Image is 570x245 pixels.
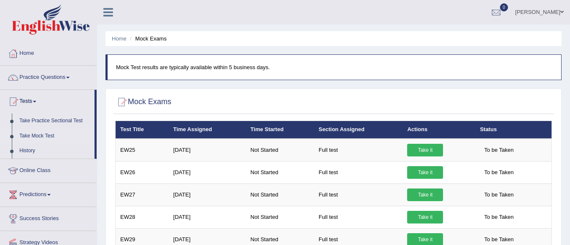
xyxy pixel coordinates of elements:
[403,121,475,139] th: Actions
[407,144,443,156] a: Take it
[0,183,97,204] a: Predictions
[116,63,553,71] p: Mock Test results are typically available within 5 business days.
[0,159,97,180] a: Online Class
[169,206,246,228] td: [DATE]
[169,161,246,183] td: [DATE]
[0,66,97,87] a: Practice Questions
[169,121,246,139] th: Time Assigned
[480,144,518,156] span: To be Taken
[16,143,95,159] a: History
[314,206,403,228] td: Full test
[407,188,443,201] a: Take it
[246,161,314,183] td: Not Started
[500,3,508,11] span: 0
[246,206,314,228] td: Not Started
[475,121,552,139] th: Status
[116,206,169,228] td: EW28
[246,139,314,162] td: Not Started
[314,121,403,139] th: Section Assigned
[115,96,171,108] h2: Mock Exams
[407,166,443,179] a: Take it
[169,183,246,206] td: [DATE]
[480,166,518,179] span: To be Taken
[246,183,314,206] td: Not Started
[116,161,169,183] td: EW26
[480,211,518,223] span: To be Taken
[128,35,167,43] li: Mock Exams
[116,139,169,162] td: EW25
[116,183,169,206] td: EW27
[0,207,97,228] a: Success Stories
[0,42,97,63] a: Home
[16,113,95,129] a: Take Practice Sectional Test
[480,188,518,201] span: To be Taken
[314,139,403,162] td: Full test
[407,211,443,223] a: Take it
[314,161,403,183] td: Full test
[0,90,95,111] a: Tests
[314,183,403,206] td: Full test
[116,121,169,139] th: Test Title
[112,35,127,42] a: Home
[169,139,246,162] td: [DATE]
[16,129,95,144] a: Take Mock Test
[246,121,314,139] th: Time Started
